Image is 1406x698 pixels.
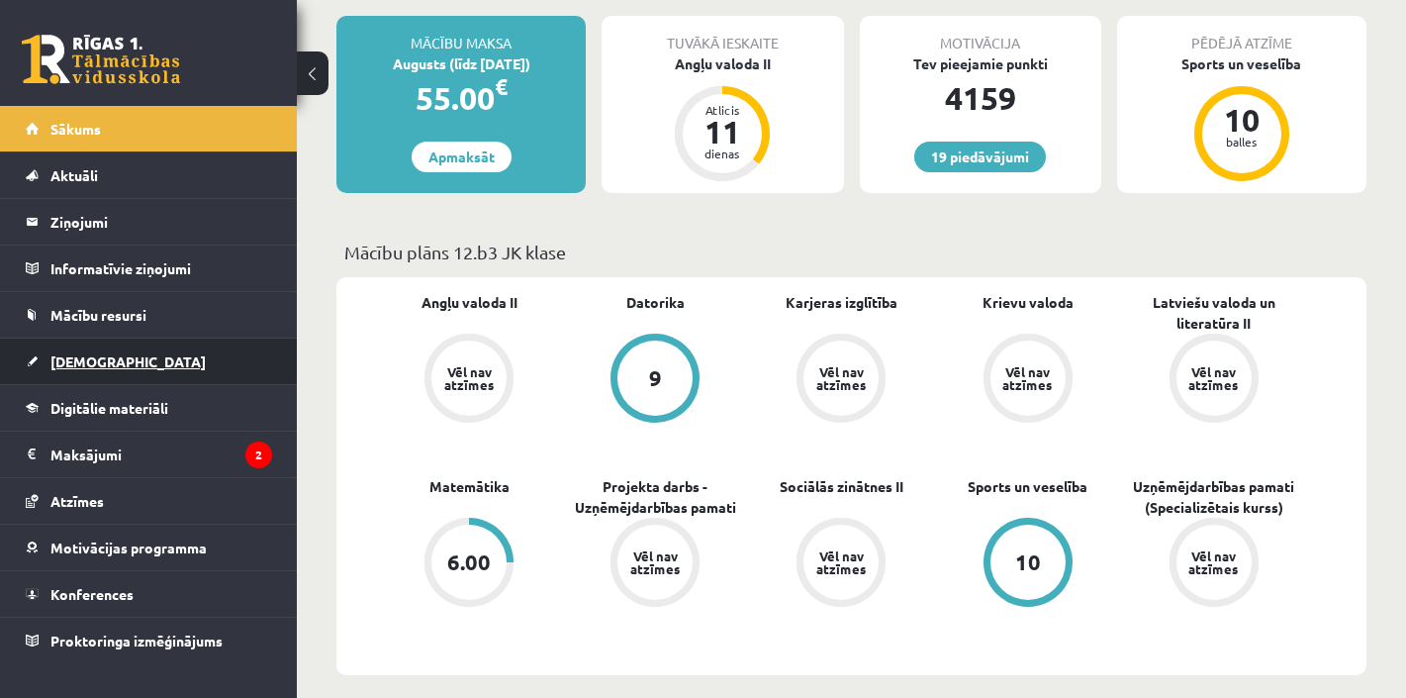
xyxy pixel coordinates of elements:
[1015,551,1041,573] div: 10
[1117,53,1366,74] div: Sports un veselība
[1121,476,1307,518] a: Uzņēmējdarbības pamati (Specializētais kurss)
[935,334,1121,427] a: Vēl nav atzīmes
[26,339,272,384] a: [DEMOGRAPHIC_DATA]
[26,152,272,198] a: Aktuāli
[26,246,272,291] a: Informatīvie ziņojumi
[748,518,934,611] a: Vēl nav atzīmes
[422,292,517,313] a: Angļu valoda II
[50,166,98,184] span: Aktuāli
[336,16,586,53] div: Mācību maksa
[813,365,869,391] div: Vēl nav atzīmes
[336,53,586,74] div: Augusts (līdz [DATE])
[693,104,752,116] div: Atlicis
[1000,365,1056,391] div: Vēl nav atzīmes
[22,35,180,84] a: Rīgas 1. Tālmācības vidusskola
[860,16,1101,53] div: Motivācija
[968,476,1087,497] a: Sports un veselība
[562,518,748,611] a: Vēl nav atzīmes
[50,120,101,138] span: Sākums
[495,72,508,101] span: €
[50,352,206,370] span: [DEMOGRAPHIC_DATA]
[1117,53,1366,184] a: Sports un veselība 10 balles
[693,148,752,159] div: dienas
[344,239,1359,265] p: Mācību plāns 12.b3 JK klase
[50,539,207,556] span: Motivācijas programma
[860,53,1101,74] div: Tev pieejamie punkti
[26,525,272,570] a: Motivācijas programma
[562,334,748,427] a: 9
[1121,334,1307,427] a: Vēl nav atzīmes
[50,632,223,649] span: Proktoringa izmēģinājums
[26,385,272,431] a: Digitālie materiāli
[26,571,272,617] a: Konferences
[914,142,1046,172] a: 19 piedāvājumi
[447,551,491,573] div: 6.00
[786,292,897,313] a: Karjeras izglītība
[336,74,586,122] div: 55.00
[1121,292,1307,334] a: Latviešu valoda un literatūra II
[602,53,843,74] div: Angļu valoda II
[1186,549,1242,575] div: Vēl nav atzīmes
[1186,365,1242,391] div: Vēl nav atzīmes
[50,199,272,245] legend: Ziņojumi
[748,334,934,427] a: Vēl nav atzīmes
[376,518,562,611] a: 6.00
[935,518,1121,611] a: 10
[1212,104,1271,136] div: 10
[1121,518,1307,611] a: Vēl nav atzīmes
[50,492,104,510] span: Atzīmes
[50,585,134,603] span: Konferences
[627,549,683,575] div: Vēl nav atzīmes
[441,365,497,391] div: Vēl nav atzīmes
[245,442,272,468] i: 2
[26,432,272,477] a: Maksājumi2
[983,292,1074,313] a: Krievu valoda
[1117,16,1366,53] div: Pēdējā atzīme
[780,476,903,497] a: Sociālās zinātnes II
[412,142,512,172] a: Apmaksāt
[602,53,843,184] a: Angļu valoda II Atlicis 11 dienas
[26,292,272,338] a: Mācību resursi
[1212,136,1271,148] div: balles
[26,478,272,524] a: Atzīmes
[813,549,869,575] div: Vēl nav atzīmes
[50,246,272,291] legend: Informatīvie ziņojumi
[602,16,843,53] div: Tuvākā ieskaite
[376,334,562,427] a: Vēl nav atzīmes
[50,432,272,477] legend: Maksājumi
[26,106,272,151] a: Sākums
[429,476,510,497] a: Matemātika
[562,476,748,518] a: Projekta darbs - Uzņēmējdarbības pamati
[649,367,662,389] div: 9
[50,306,146,324] span: Mācību resursi
[26,199,272,245] a: Ziņojumi
[50,399,168,417] span: Digitālie materiāli
[860,74,1101,122] div: 4159
[626,292,685,313] a: Datorika
[26,618,272,663] a: Proktoringa izmēģinājums
[693,116,752,148] div: 11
